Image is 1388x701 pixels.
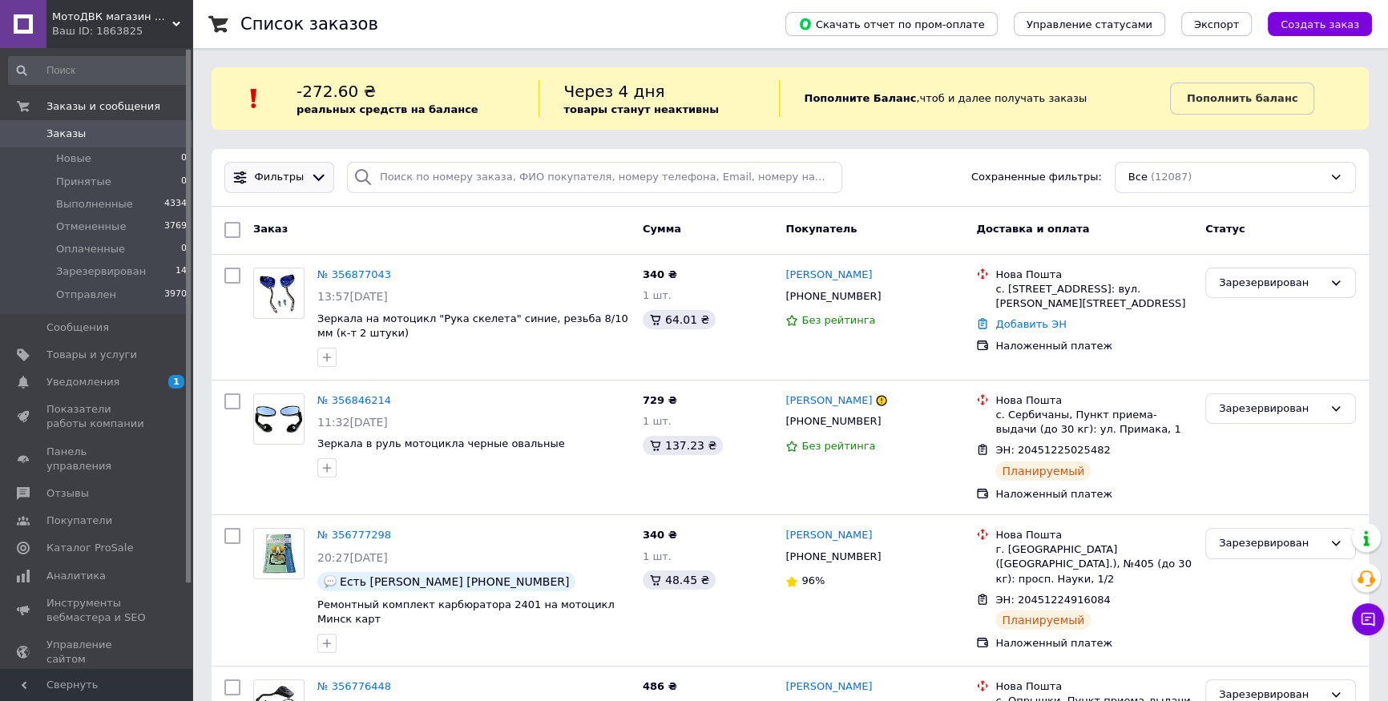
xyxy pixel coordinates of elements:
span: Отмененные [56,220,126,234]
span: -272.60 ₴ [297,82,376,101]
span: Заказ [253,223,288,235]
span: Заказы и сообщения [46,99,160,114]
span: Показатели работы компании [46,402,148,431]
input: Поиск по номеру заказа, ФИО покупателя, номеру телефона, Email, номеру накладной [347,162,843,193]
button: Создать заказ [1268,12,1372,36]
span: Сумма [643,223,681,235]
b: Пополнить баланс [1187,92,1297,104]
span: [PHONE_NUMBER] [785,415,881,427]
div: Зарезервирован [1219,401,1323,417]
a: Зеркала на мотоцикл "Рука скелета" синие, резьба 8/10 мм (к-т 2 штуки) [317,312,628,340]
span: Товары и услуги [46,348,137,362]
img: :exclamation: [242,87,266,111]
span: Покупатели [46,514,112,528]
span: 340 ₴ [643,529,677,541]
span: 1 шт. [643,415,672,427]
span: Принятые [56,175,111,189]
span: 11:32[DATE] [317,416,388,429]
span: Заказы [46,127,86,141]
a: Ремонтный комплект карбюратора 2401 на мотоцикл Минск карт [317,598,615,626]
span: Отправлен [56,288,116,302]
a: [PERSON_NAME] [785,528,872,543]
span: Через 4 дня [563,82,664,101]
div: Нова Пошта [995,679,1192,694]
a: Создать заказ [1252,18,1372,30]
span: 1 шт. [643,289,672,301]
button: Скачать отчет по пром-оплате [785,12,998,36]
span: 0 [181,242,187,256]
span: Уведомления [46,375,119,389]
div: с. Сербичаны, Пункт приема-выдачи (до 30 кг): ул. Примака, 1 [995,408,1192,437]
span: 3769 [164,220,187,234]
div: Планируемый [995,461,1091,481]
div: Планируемый [995,610,1091,630]
span: Управление сайтом [46,638,148,667]
div: г. [GEOGRAPHIC_DATA] ([GEOGRAPHIC_DATA].), №405 (до 30 кг): просп. Науки, 1/2 [995,542,1192,586]
span: Отзывы [46,486,89,501]
div: Ваш ID: 1863825 [52,24,192,38]
div: Нова Пошта [995,268,1192,282]
a: № 356776448 [317,680,391,692]
span: Без рейтинга [801,440,875,452]
span: Сохраненные фильтры: [971,170,1102,185]
div: Наложенный платеж [995,339,1192,353]
img: Фото товару [254,271,304,316]
a: № 356846214 [317,394,391,406]
a: [PERSON_NAME] [785,268,872,283]
div: Наложенный платеж [995,487,1192,502]
a: Добавить ЭН [995,318,1066,330]
div: Зарезервирован [1219,275,1323,292]
span: Панель управления [46,445,148,473]
b: реальных средств на балансе [297,103,478,115]
a: № 356777298 [317,529,391,541]
a: Фото товару [253,268,305,319]
span: 340 ₴ [643,268,677,280]
div: Наложенный платеж [995,636,1192,651]
span: 13:57[DATE] [317,290,388,303]
span: Выполненные [56,197,133,212]
a: № 356877043 [317,268,391,280]
span: ЭН: 20451225025482 [995,444,1110,456]
button: Экспорт [1181,12,1252,36]
span: Все [1128,170,1148,185]
span: 96% [801,574,825,586]
span: [PHONE_NUMBER] [785,550,881,562]
a: [PERSON_NAME] [785,679,872,695]
span: ЭН: 20451224916084 [995,594,1110,606]
span: 729 ₴ [643,394,677,406]
span: Есть [PERSON_NAME] [PHONE_NUMBER] [340,575,569,588]
span: 1 [168,375,184,389]
span: Инструменты вебмастера и SEO [46,596,148,625]
span: Фильтры [255,170,305,185]
span: Доставка и оплата [976,223,1089,235]
span: Создать заказ [1281,18,1359,30]
a: Фото товару [253,393,305,445]
button: Чат с покупателем [1352,603,1384,635]
span: Управление статусами [1027,18,1152,30]
a: [PERSON_NAME] [785,393,872,409]
img: Фото товару [254,399,304,437]
span: Скачать отчет по пром-оплате [798,17,985,31]
a: Зеркала в руль мотоцикла черные овальные [317,437,565,449]
span: 486 ₴ [643,680,677,692]
span: 1 шт. [643,550,672,562]
span: Сообщения [46,320,109,335]
div: 64.01 ₴ [643,310,716,329]
span: Экспорт [1194,18,1239,30]
img: Фото товару [254,533,304,574]
span: 4334 [164,197,187,212]
span: Каталог ProSale [46,541,133,555]
div: с. [STREET_ADDRESS]: вул. [PERSON_NAME][STREET_ADDRESS] [995,282,1192,311]
span: Без рейтинга [801,314,875,326]
span: Аналитика [46,569,106,583]
span: 0 [181,175,187,189]
span: МотоДВК магазин мотозапчастей и экипировки. [52,10,172,24]
span: 3970 [164,288,187,302]
div: , чтоб и далее получать заказы [779,80,1170,117]
a: Пополнить баланс [1170,83,1314,115]
span: Оплаченные [56,242,125,256]
div: 48.45 ₴ [643,570,716,590]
